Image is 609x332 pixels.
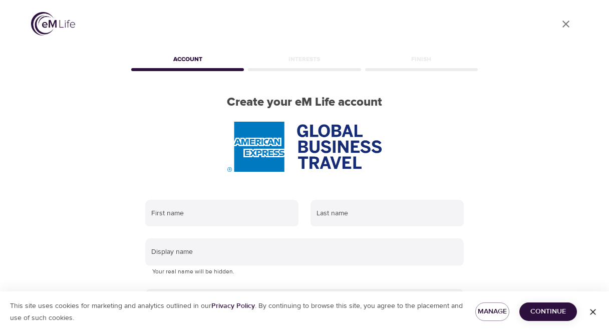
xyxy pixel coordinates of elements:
[129,95,480,110] h2: Create your eM Life account
[554,12,578,36] a: close
[152,267,457,277] p: Your real name will be hidden.
[227,122,382,172] img: AmEx%20GBT%20logo.png
[475,302,509,321] button: Manage
[527,305,569,318] span: Continue
[31,12,75,36] img: logo
[483,305,501,318] span: Manage
[211,301,255,310] a: Privacy Policy
[519,302,577,321] button: Continue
